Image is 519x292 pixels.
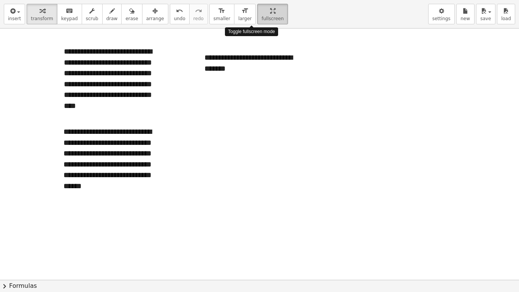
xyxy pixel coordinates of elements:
span: keypad [61,16,78,21]
button: format_sizelarger [234,4,256,24]
div: Toggle fullscreen mode [225,27,278,36]
button: settings [428,4,455,24]
span: save [480,16,491,21]
button: fullscreen [257,4,288,24]
button: insert [4,4,25,24]
button: undoundo [170,4,190,24]
span: draw [106,16,118,21]
span: load [501,16,511,21]
span: fullscreen [261,16,283,21]
button: save [476,4,495,24]
span: undo [174,16,185,21]
i: undo [176,6,183,16]
i: format_size [241,6,248,16]
i: keyboard [66,6,73,16]
span: settings [432,16,451,21]
button: transform [27,4,57,24]
span: smaller [214,16,230,21]
span: arrange [146,16,164,21]
button: load [497,4,515,24]
button: erase [121,4,142,24]
span: transform [31,16,53,21]
button: format_sizesmaller [209,4,234,24]
span: erase [125,16,138,21]
i: format_size [218,6,225,16]
button: scrub [82,4,103,24]
button: arrange [142,4,168,24]
span: scrub [86,16,98,21]
span: larger [238,16,252,21]
i: redo [195,6,202,16]
span: insert [8,16,21,21]
button: keyboardkeypad [57,4,82,24]
span: redo [193,16,204,21]
span: new [460,16,470,21]
button: draw [102,4,122,24]
button: new [456,4,475,24]
button: redoredo [189,4,208,24]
